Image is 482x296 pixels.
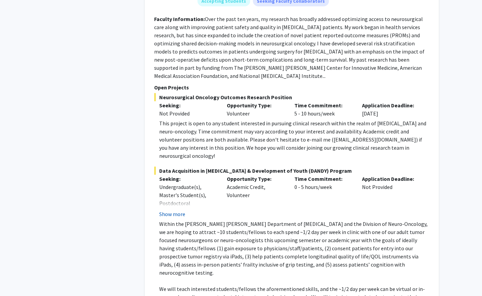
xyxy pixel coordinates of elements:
span: Neurosurgical Oncology Outcomes Research Position [154,93,429,101]
div: Academic Credit, Volunteer [222,175,289,218]
div: Undergraduate(s), Master's Student(s), Postdoctoral Researcher(s) / Research Staff, Medical Resid... [159,183,217,240]
div: Volunteer [222,101,289,118]
div: This project is open to any student interested in pursuing clinical research within the realm of ... [159,119,429,160]
div: [DATE] [357,101,424,118]
p: Seeking: [159,175,217,183]
p: Opportunity Type: [227,101,284,109]
p: Within the [PERSON_NAME] [PERSON_NAME] Department of [MEDICAL_DATA] and the Division of Neuro-Onc... [159,220,429,277]
fg-read-more: Over the past ten years, my research has broadly addressed optimizing access to neurosurgical car... [154,16,425,79]
p: Application Deadline: [362,101,419,109]
iframe: Chat [5,266,29,291]
p: Application Deadline: [362,175,419,183]
p: Opportunity Type: [227,175,284,183]
p: Open Projects [154,83,429,91]
div: Not Provided [357,175,424,218]
button: Show more [159,210,185,218]
b: Faculty Information: [154,16,205,22]
div: 0 - 5 hours/week [289,175,357,218]
p: Seeking: [159,101,217,109]
p: Time Commitment: [294,175,352,183]
div: Not Provided [159,109,217,118]
div: 5 - 10 hours/week [289,101,357,118]
p: Time Commitment: [294,101,352,109]
span: Data Acquisition in [MEDICAL_DATA] & Development of Youth (DANDY) Program [154,167,429,175]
